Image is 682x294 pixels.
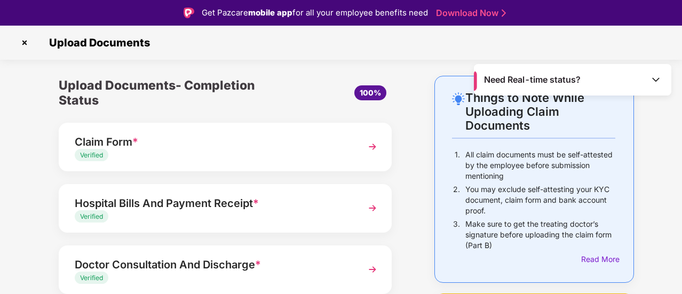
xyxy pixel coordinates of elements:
p: You may exclude self-attesting your KYC document, claim form and bank account proof. [465,184,615,216]
div: Things to Note While Uploading Claim Documents [465,91,615,132]
span: Verified [80,212,103,220]
img: Stroke [502,7,506,19]
img: svg+xml;base64,PHN2ZyB4bWxucz0iaHR0cDovL3d3dy53My5vcmcvMjAwMC9zdmciIHdpZHRoPSIyNC4wOTMiIGhlaWdodD... [452,92,465,105]
p: 3. [453,219,460,251]
div: Read More [581,253,615,265]
img: svg+xml;base64,PHN2ZyBpZD0iTmV4dCIgeG1sbnM9Imh0dHA6Ly93d3cudzMub3JnLzIwMDAvc3ZnIiB3aWR0aD0iMzYiIG... [363,260,382,279]
span: Upload Documents [38,36,155,49]
p: 1. [455,149,460,181]
span: 100% [360,88,381,97]
img: svg+xml;base64,PHN2ZyBpZD0iTmV4dCIgeG1sbnM9Imh0dHA6Ly93d3cudzMub3JnLzIwMDAvc3ZnIiB3aWR0aD0iMzYiIG... [363,198,382,218]
div: Doctor Consultation And Discharge [75,256,351,273]
div: Hospital Bills And Payment Receipt [75,195,351,212]
img: Logo [184,7,194,18]
img: svg+xml;base64,PHN2ZyBpZD0iQ3Jvc3MtMzJ4MzIiIHhtbG5zPSJodHRwOi8vd3d3LnczLm9yZy8yMDAwL3N2ZyIgd2lkdG... [16,34,33,51]
div: Claim Form [75,133,351,150]
img: Toggle Icon [651,74,661,85]
span: Verified [80,274,103,282]
a: Download Now [436,7,503,19]
img: svg+xml;base64,PHN2ZyBpZD0iTmV4dCIgeG1sbnM9Imh0dHA6Ly93d3cudzMub3JnLzIwMDAvc3ZnIiB3aWR0aD0iMzYiIG... [363,137,382,156]
span: Need Real-time status? [484,74,581,85]
p: All claim documents must be self-attested by the employee before submission mentioning [465,149,615,181]
p: Make sure to get the treating doctor’s signature before uploading the claim form (Part B) [465,219,615,251]
p: 2. [453,184,460,216]
span: Verified [80,151,103,159]
strong: mobile app [248,7,292,18]
div: Upload Documents- Completion Status [59,76,281,110]
div: Get Pazcare for all your employee benefits need [202,6,428,19]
